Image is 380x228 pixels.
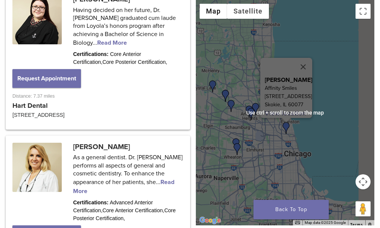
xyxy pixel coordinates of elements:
img: Google [198,216,223,225]
div: Dr. Iwona Iwaszczyszyn [220,90,232,102]
p: [STREET_ADDRESS] [265,92,312,101]
div: Dr. Ankur Patel [225,100,237,112]
a: Back To Top [253,200,329,219]
div: Dr. Kathy Pawlusiewicz [245,108,257,120]
button: Show street map [200,4,227,19]
a: Report errors in the road map or imagery to Google [368,222,372,226]
button: Close [294,58,312,76]
div: Dr. Niraj Patel [207,80,219,92]
a: View location [265,110,306,117]
p: Affinity Smiles [265,84,312,92]
div: Joana Tylman [250,103,262,115]
div: Dr. Bhumika Patel [230,138,242,150]
button: Request Appointment [12,69,81,88]
div: Dr. Charise Petrelli [231,143,243,155]
div: Dr. Mansi Raina [280,122,292,134]
button: Map camera controls [356,174,371,189]
p: [PERSON_NAME] [265,76,312,84]
button: Drag Pegman onto the map to open Street View [356,201,371,216]
div: Dr. Margaret Radziszewski [243,106,255,118]
a: Terms (opens in new tab) [350,222,363,227]
a: Open this area in Google Maps (opens a new window) [198,216,223,225]
button: Keyboard shortcuts [295,220,300,225]
span: Map data ©2025 Google [305,220,346,225]
button: Show satellite imagery [227,4,269,19]
button: Toggle fullscreen view [356,4,371,19]
p: Skokie, IL 60077 [265,101,312,109]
